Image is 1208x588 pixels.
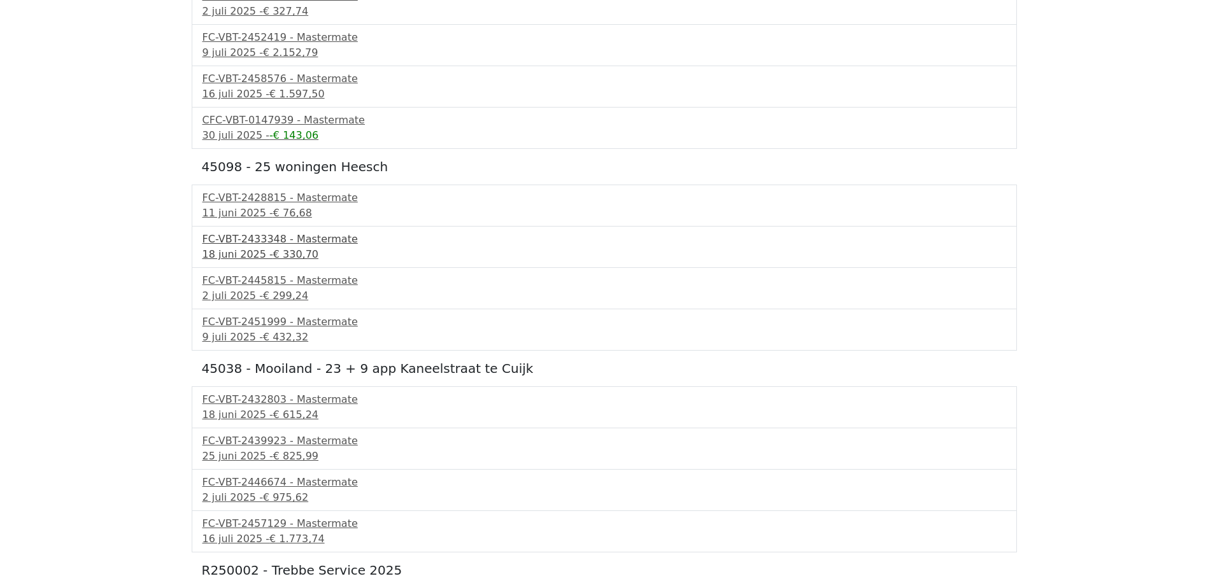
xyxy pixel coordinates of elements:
div: 18 juni 2025 - [203,407,1006,423]
span: € 299,24 [263,290,308,302]
a: FC-VBT-2445815 - Mastermate2 juli 2025 -€ 299,24 [203,273,1006,304]
div: FC-VBT-2428815 - Mastermate [203,190,1006,206]
div: 11 juni 2025 - [203,206,1006,221]
div: FC-VBT-2451999 - Mastermate [203,314,1006,330]
span: € 432,32 [263,331,308,343]
span: € 327,74 [263,5,308,17]
div: FC-VBT-2433348 - Mastermate [203,232,1006,247]
div: FC-VBT-2457129 - Mastermate [203,516,1006,531]
span: € 2.152,79 [263,46,318,59]
div: FC-VBT-2439923 - Mastermate [203,433,1006,449]
div: FC-VBT-2432803 - Mastermate [203,392,1006,407]
span: € 975,62 [263,491,308,503]
span: € 330,70 [273,248,318,260]
div: FC-VBT-2458576 - Mastermate [203,71,1006,87]
div: 2 juli 2025 - [203,288,1006,304]
div: 9 juli 2025 - [203,45,1006,60]
h5: R250002 - Trebbe Service 2025 [202,563,1007,578]
div: FC-VBT-2452419 - Mastermate [203,30,1006,45]
span: € 1.773,74 [269,533,325,545]
a: FC-VBT-2439923 - Mastermate25 juni 2025 -€ 825,99 [203,433,1006,464]
div: CFC-VBT-0147939 - Mastermate [203,113,1006,128]
span: € 825,99 [273,450,318,462]
span: € 76,68 [273,207,312,219]
div: 2 juli 2025 - [203,490,1006,505]
div: 16 juli 2025 - [203,531,1006,547]
a: CFC-VBT-0147939 - Mastermate30 juli 2025 --€ 143,06 [203,113,1006,143]
div: 2 juli 2025 - [203,4,1006,19]
div: 25 juni 2025 - [203,449,1006,464]
a: FC-VBT-2446674 - Mastermate2 juli 2025 -€ 975,62 [203,475,1006,505]
a: FC-VBT-2458576 - Mastermate16 juli 2025 -€ 1.597,50 [203,71,1006,102]
a: FC-VBT-2433348 - Mastermate18 juni 2025 -€ 330,70 [203,232,1006,262]
div: 9 juli 2025 - [203,330,1006,345]
a: FC-VBT-2432803 - Mastermate18 juni 2025 -€ 615,24 [203,392,1006,423]
div: 18 juni 2025 - [203,247,1006,262]
div: FC-VBT-2446674 - Mastermate [203,475,1006,490]
div: FC-VBT-2445815 - Mastermate [203,273,1006,288]
span: € 1.597,50 [269,88,325,100]
div: 30 juli 2025 - [203,128,1006,143]
h5: 45098 - 25 woningen Heesch [202,159,1007,174]
a: FC-VBT-2428815 - Mastermate11 juni 2025 -€ 76,68 [203,190,1006,221]
div: 16 juli 2025 - [203,87,1006,102]
a: FC-VBT-2452419 - Mastermate9 juli 2025 -€ 2.152,79 [203,30,1006,60]
a: FC-VBT-2457129 - Mastermate16 juli 2025 -€ 1.773,74 [203,516,1006,547]
span: -€ 143,06 [269,129,318,141]
a: FC-VBT-2451999 - Mastermate9 juli 2025 -€ 432,32 [203,314,1006,345]
h5: 45038 - Mooiland - 23 + 9 app Kaneelstraat te Cuijk [202,361,1007,376]
span: € 615,24 [273,409,318,421]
